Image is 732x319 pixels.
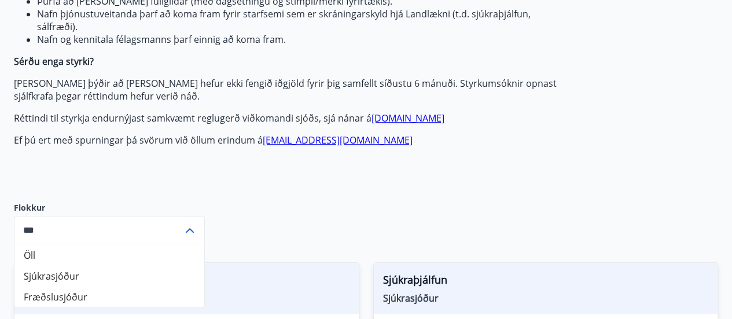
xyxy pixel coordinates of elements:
li: Fræðslusjóður [14,286,204,307]
span: Sjúkraþjálfun [383,272,709,292]
span: Sjúkrasjóður [383,292,709,305]
a: [EMAIL_ADDRESS][DOMAIN_NAME] [263,134,413,146]
strong: Sérðu enga styrki? [14,55,94,68]
label: Flokkur [14,202,205,214]
a: [DOMAIN_NAME] [371,112,444,124]
p: Réttindi til styrkja endurnýjast samkvæmt reglugerð viðkomandi sjóðs, sjá nánar á [14,112,560,124]
p: [PERSON_NAME] þýðir að [PERSON_NAME] hefur ekki fengið iðgjöld fyrir þig samfellt síðustu 6 mánuð... [14,77,560,102]
li: Öll [14,244,204,265]
li: Nafn þjónustuveitanda þarf að koma fram fyrir starfsemi sem er skráningarskyld hjá Landlækni (t.d... [37,8,560,33]
li: Sjúkrasjóður [14,265,204,286]
p: Ef þú ert með spurningar þá svörum við öllum erindum á [14,134,560,146]
li: Nafn og kennitala félagsmanns þarf einnig að koma fram. [37,33,560,46]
